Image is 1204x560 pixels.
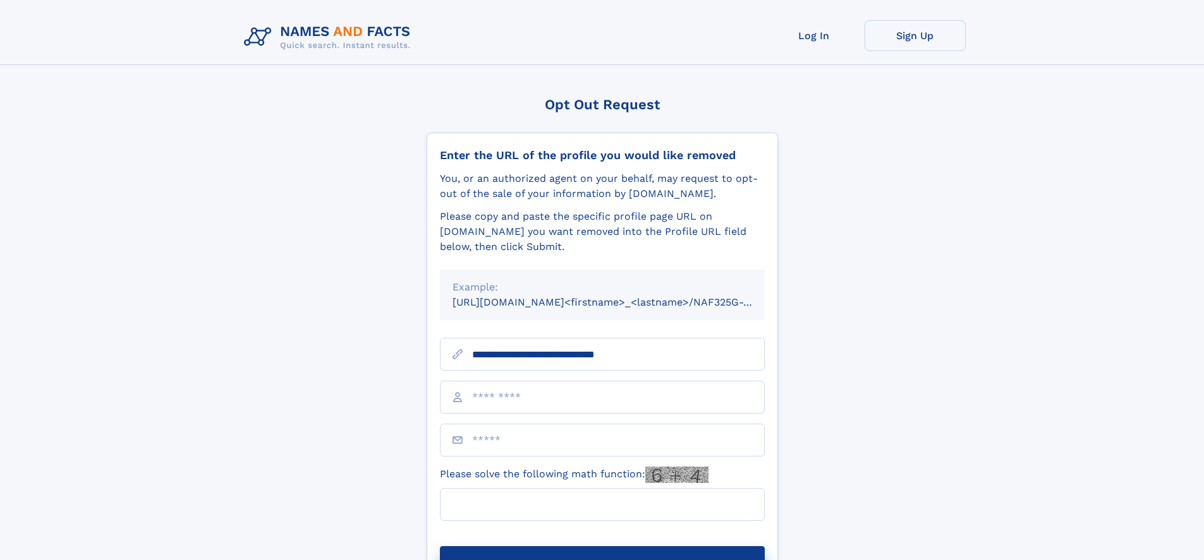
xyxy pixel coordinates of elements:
small: [URL][DOMAIN_NAME]<firstname>_<lastname>/NAF325G-xxxxxxxx [453,296,789,308]
div: Enter the URL of the profile you would like removed [440,148,765,162]
div: Please copy and paste the specific profile page URL on [DOMAIN_NAME] you want removed into the Pr... [440,209,765,254]
a: Log In [763,20,865,51]
div: You, or an authorized agent on your behalf, may request to opt-out of the sale of your informatio... [440,171,765,201]
label: Please solve the following math function: [440,467,708,483]
a: Sign Up [865,20,966,51]
div: Opt Out Request [427,97,778,112]
img: Logo Names and Facts [239,20,421,54]
div: Example: [453,280,752,295]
